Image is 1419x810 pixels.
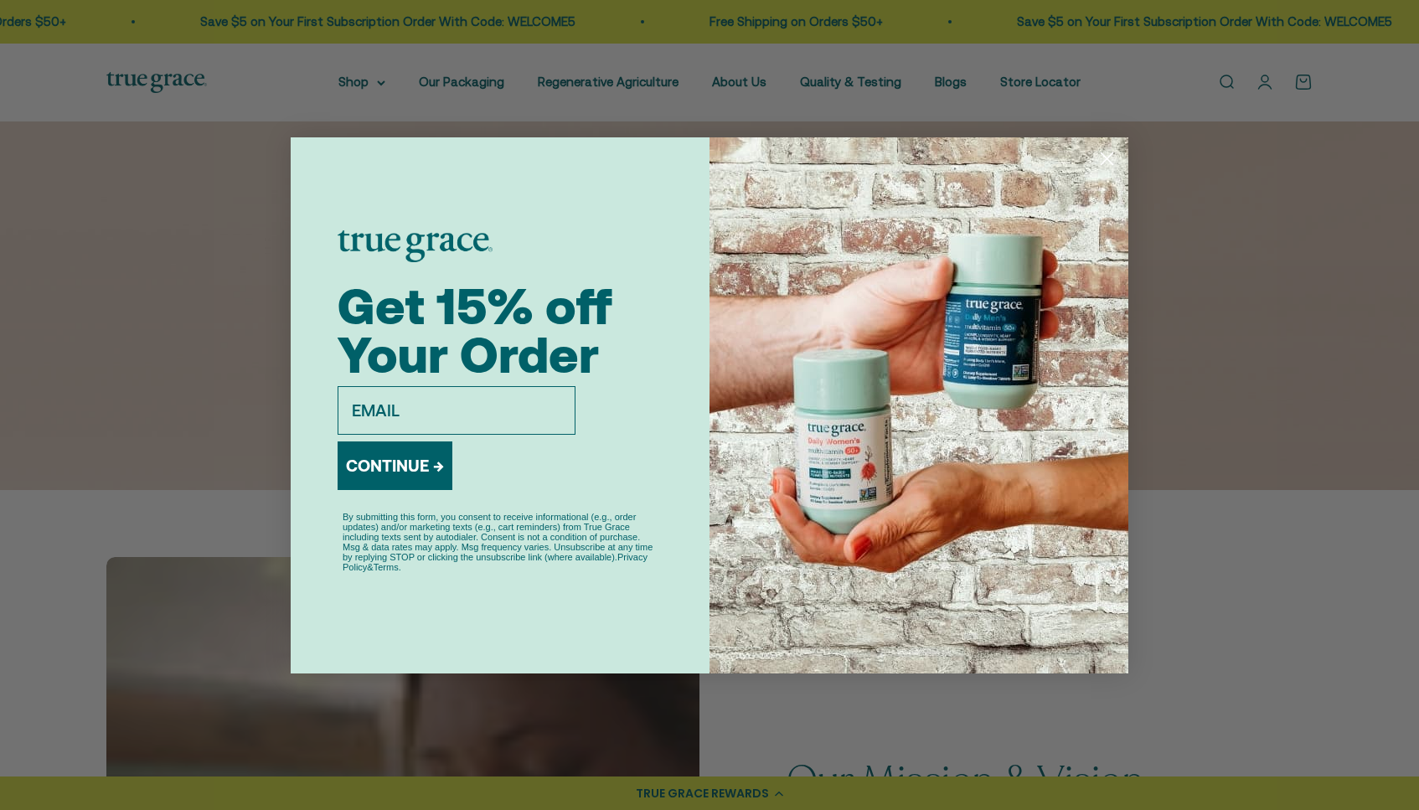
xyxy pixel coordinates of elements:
a: Terms [374,562,399,572]
img: ea6db371-f0a2-4b66-b0cf-f62b63694141.jpeg [709,137,1128,673]
p: By submitting this form, you consent to receive informational (e.g., order updates) and/or market... [343,512,658,572]
button: CONTINUE → [338,441,452,490]
img: logo placeholder [338,230,493,262]
span: Get 15% off Your Order [338,277,612,384]
input: EMAIL [338,386,575,435]
a: Privacy Policy [343,552,648,572]
button: Close dialog [1092,144,1122,173]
